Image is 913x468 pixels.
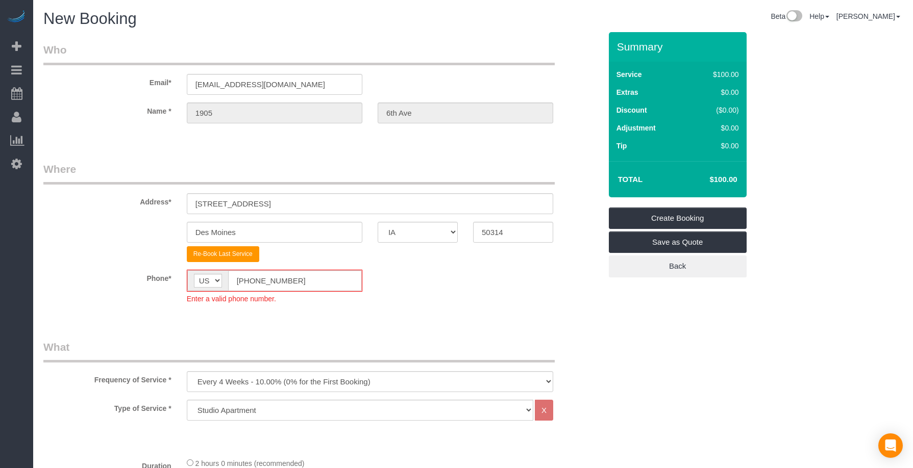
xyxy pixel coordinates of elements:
[692,69,739,80] div: $100.00
[617,41,742,53] h3: Summary
[43,340,555,362] legend: What
[616,105,647,115] label: Discount
[609,231,747,253] a: Save as Quote
[36,74,179,88] label: Email*
[378,102,553,123] input: Last Name*
[609,207,747,229] a: Create Booking
[616,69,642,80] label: Service
[187,74,362,95] input: Email*
[878,433,903,458] div: Open Intercom Messenger
[228,270,362,291] input: Phone*
[692,105,739,115] div: ($0.00)
[187,246,259,262] button: Re-Book Last Service
[195,459,305,467] span: 2 hours 0 minutes (recommended)
[36,371,179,385] label: Frequency of Service *
[616,87,638,97] label: Extras
[771,12,802,20] a: Beta
[187,222,362,243] input: City*
[43,42,555,65] legend: Who
[187,292,362,304] div: Enter a valid phone number.
[692,87,739,97] div: $0.00
[36,102,179,116] label: Name *
[616,141,627,151] label: Tip
[692,123,739,133] div: $0.00
[36,270,179,283] label: Phone*
[473,222,553,243] input: Zip Code*
[36,400,179,413] label: Type of Service *
[43,162,555,185] legend: Where
[616,123,656,133] label: Adjustment
[809,12,829,20] a: Help
[692,141,739,151] div: $0.00
[618,175,643,184] strong: Total
[36,193,179,207] label: Address*
[6,10,27,24] img: Automaid Logo
[836,12,900,20] a: [PERSON_NAME]
[187,102,362,123] input: First Name*
[609,255,747,277] a: Back
[679,175,737,184] h4: $100.00
[785,10,802,23] img: New interface
[43,10,137,28] span: New Booking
